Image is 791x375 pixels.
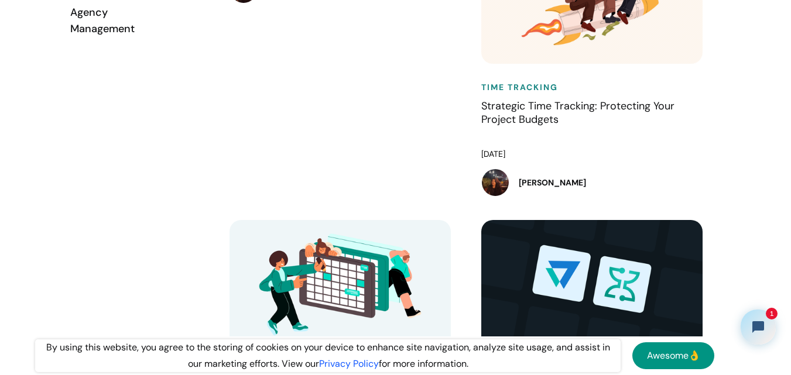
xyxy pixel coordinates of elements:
[632,342,714,369] a: Awesome👌
[319,357,379,370] a: Privacy Policy
[519,177,586,188] h5: [PERSON_NAME]
[481,168,710,197] a: [PERSON_NAME]
[731,300,786,355] iframe: Tidio Chat
[35,339,621,372] div: By using this website, you agree to the storing of cookies on your device to enhance site navigat...
[481,81,710,94] h6: Time Tracking
[70,5,158,37] div: Agency Management
[481,99,710,140] h4: Strategic Time Tracking: Protecting Your Project Budgets
[481,146,710,163] div: [DATE]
